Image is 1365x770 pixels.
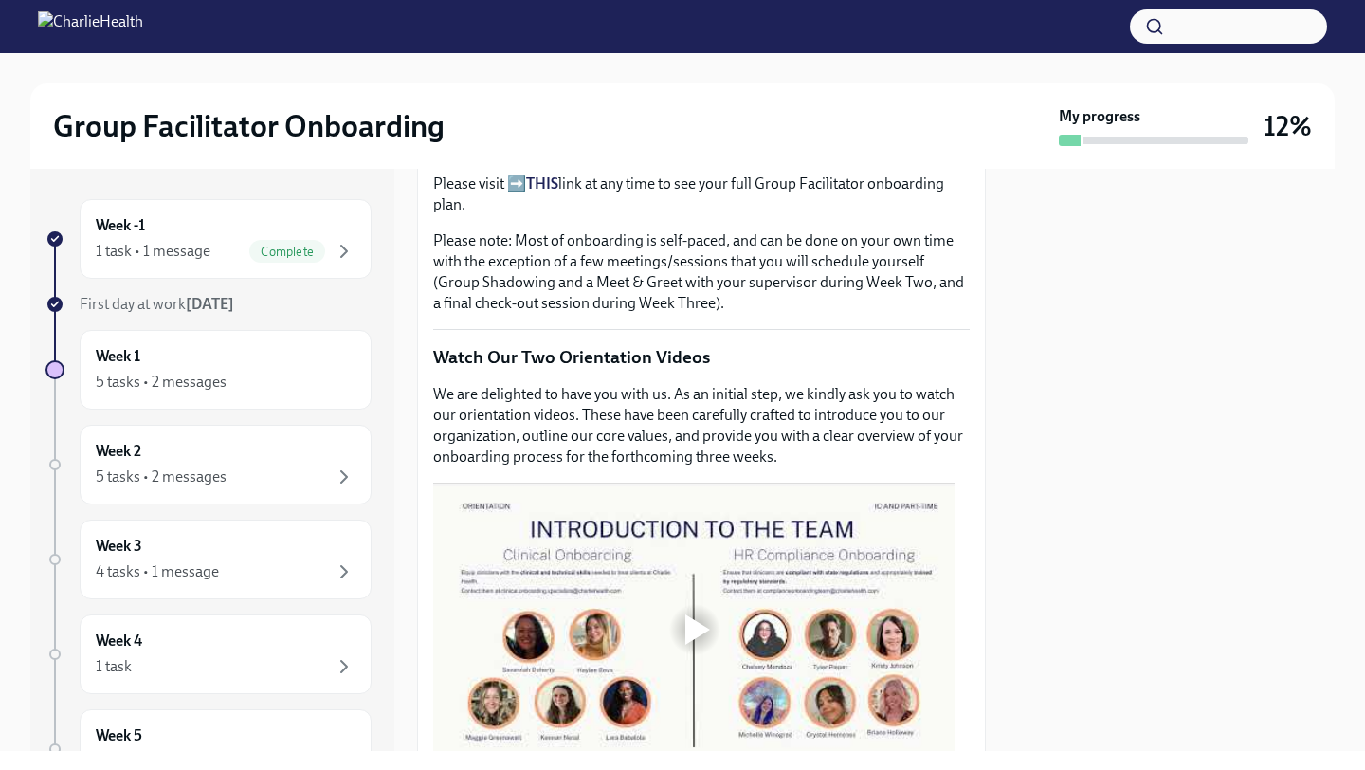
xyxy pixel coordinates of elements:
[96,372,227,393] div: 5 tasks • 2 messages
[53,107,445,145] h2: Group Facilitator Onboarding
[45,520,372,599] a: Week 34 tasks • 1 message
[45,199,372,279] a: Week -11 task • 1 messageComplete
[96,536,142,557] h6: Week 3
[433,230,970,314] p: Please note: Most of onboarding is self-paced, and can be done on your own time with the exceptio...
[45,614,372,694] a: Week 41 task
[96,241,210,262] div: 1 task • 1 message
[45,425,372,504] a: Week 25 tasks • 2 messages
[45,294,372,315] a: First day at work[DATE]
[96,561,219,582] div: 4 tasks • 1 message
[96,725,142,746] h6: Week 5
[38,11,143,42] img: CharlieHealth
[96,467,227,487] div: 5 tasks • 2 messages
[433,345,970,370] p: Watch Our Two Orientation Videos
[249,245,325,259] span: Complete
[45,330,372,410] a: Week 15 tasks • 2 messages
[96,346,140,367] h6: Week 1
[433,384,970,467] p: We are delighted to have you with us. As an initial step, we kindly ask you to watch our orientat...
[186,295,234,313] strong: [DATE]
[1264,109,1312,143] h3: 12%
[96,631,142,651] h6: Week 4
[433,174,970,215] p: Please visit ➡️ link at any time to see your full Group Facilitator onboarding plan.
[96,441,141,462] h6: Week 2
[80,295,234,313] span: First day at work
[1059,106,1140,127] strong: My progress
[96,215,145,236] h6: Week -1
[526,174,558,192] a: THIS
[96,656,132,677] div: 1 task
